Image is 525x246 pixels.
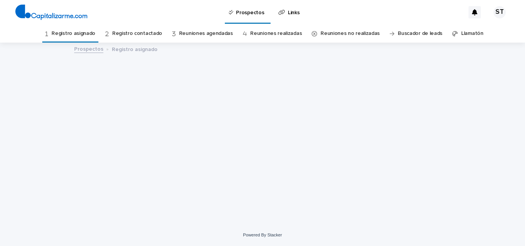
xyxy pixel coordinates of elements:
div: ST [493,6,506,18]
a: Llamatón [461,25,483,43]
a: Buscador de leads [398,25,442,43]
a: Registro asignado [52,25,95,43]
a: Reuniones realizadas [250,25,302,43]
a: Registro contactado [112,25,162,43]
a: Reuniones agendadas [179,25,233,43]
a: Prospectos [74,44,103,53]
a: Powered By Stacker [243,233,282,237]
p: Registro asignado [112,45,158,53]
a: Reuniones no realizadas [321,25,380,43]
img: 4arMvv9wSvmHTHbXwTim [15,5,87,20]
